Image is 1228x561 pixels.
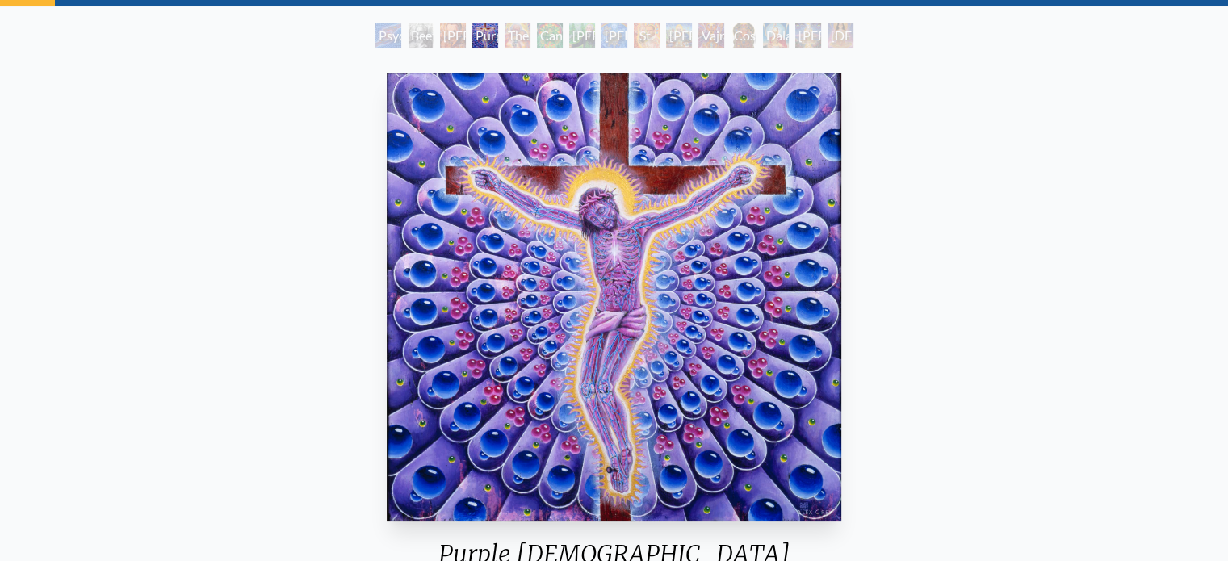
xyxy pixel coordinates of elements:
div: St. Albert & The LSD Revelation Revolution [634,23,660,48]
div: Psychedelic Healing [375,23,401,48]
div: Vajra Guru [698,23,724,48]
div: Beethoven [408,23,434,48]
div: [PERSON_NAME] [666,23,692,48]
div: [PERSON_NAME] [795,23,821,48]
div: [PERSON_NAME][US_STATE] - Hemp Farmer [569,23,595,48]
div: Dalai Lama [763,23,789,48]
div: The Shulgins and their Alchemical Angels [505,23,530,48]
div: [PERSON_NAME] & the New Eleusis [601,23,627,48]
div: Cosmic Christ [731,23,756,48]
div: Cannabacchus [537,23,563,48]
div: [PERSON_NAME] M.D., Cartographer of Consciousness [440,23,466,48]
div: Purple [DEMOGRAPHIC_DATA] [472,23,498,48]
img: Purple-Jesus-1987-Alex-Grey-watermarked.jpg [387,73,840,521]
div: [DEMOGRAPHIC_DATA] [828,23,853,48]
